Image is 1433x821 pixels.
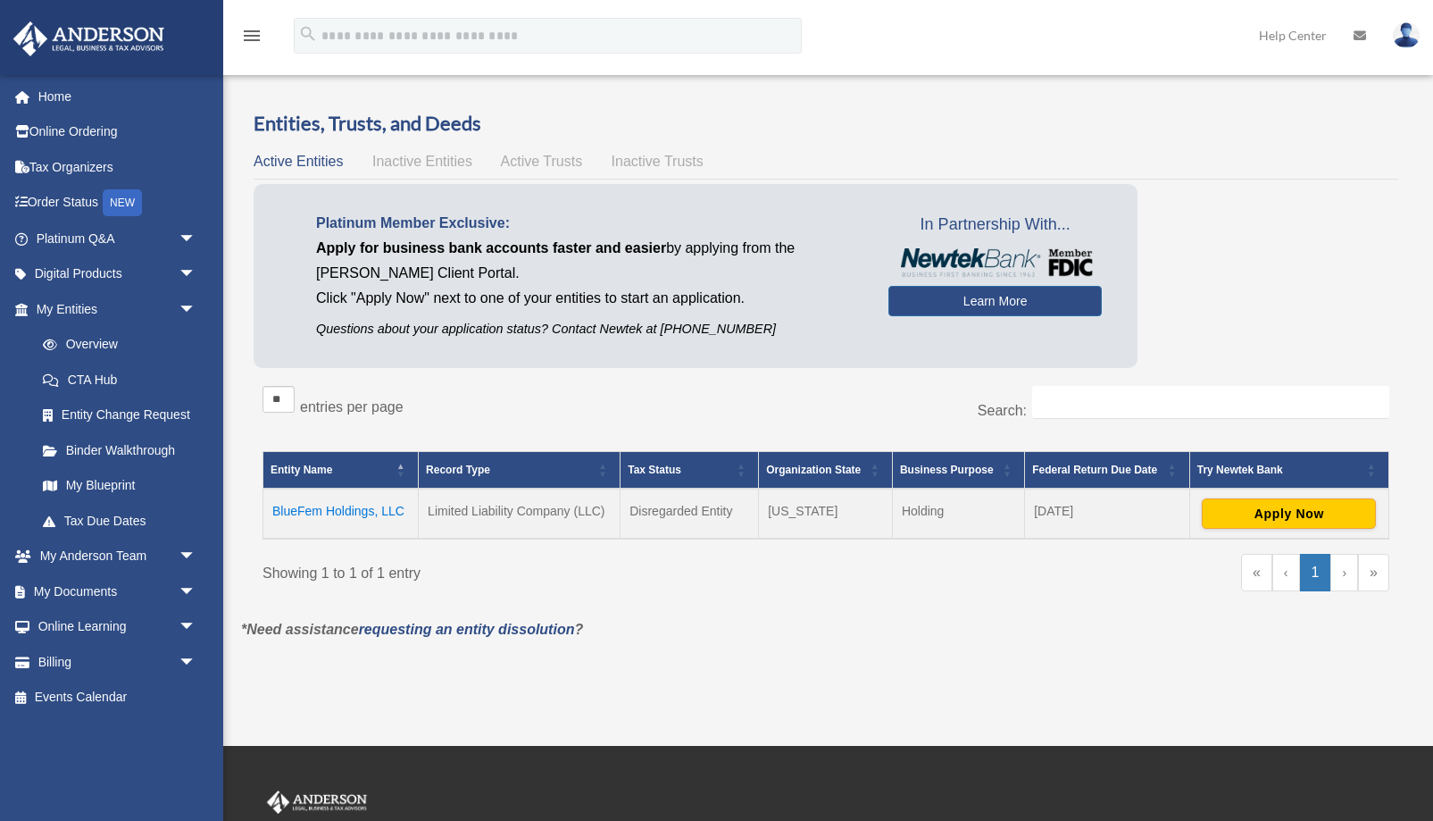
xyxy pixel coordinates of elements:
span: arrow_drop_down [179,574,214,610]
button: Apply Now [1202,498,1376,529]
a: CTA Hub [25,362,214,398]
p: Platinum Member Exclusive: [316,211,862,236]
a: Events Calendar [12,680,223,716]
a: menu [241,31,262,46]
span: Active Trusts [501,154,583,169]
span: Tax Status [628,464,681,476]
a: Next [1330,554,1358,591]
div: Showing 1 to 1 of 1 entry [262,554,812,586]
span: Federal Return Due Date [1032,464,1157,476]
th: Entity Name: Activate to invert sorting [263,452,419,490]
i: menu [241,25,262,46]
td: [DATE] [1025,489,1190,539]
span: Record Type [426,464,490,476]
td: Disregarded Entity [621,489,759,539]
a: My Entitiesarrow_drop_down [12,291,214,327]
a: requesting an entity dissolution [359,622,575,637]
th: Try Newtek Bank : Activate to sort [1189,452,1388,490]
span: Business Purpose [900,464,994,476]
span: Inactive Entities [372,154,472,169]
img: Anderson Advisors Platinum Portal [8,21,170,56]
td: Limited Liability Company (LLC) [419,489,621,539]
a: Tax Due Dates [25,503,214,539]
a: Digital Productsarrow_drop_down [12,256,223,292]
span: arrow_drop_down [179,256,214,293]
span: Active Entities [254,154,343,169]
span: arrow_drop_down [179,221,214,257]
a: Online Ordering [12,114,223,150]
a: Online Learningarrow_drop_down [12,609,223,645]
label: entries per page [300,399,404,415]
span: arrow_drop_down [179,644,214,681]
div: NEW [103,189,142,216]
img: Anderson Advisors Platinum Portal [263,791,371,814]
th: Tax Status: Activate to sort [621,452,759,490]
span: arrow_drop_down [179,539,214,575]
a: My Anderson Teamarrow_drop_down [12,539,223,574]
img: User Pic [1393,22,1420,48]
a: My Blueprint [25,468,214,504]
span: arrow_drop_down [179,291,214,328]
a: Overview [25,327,205,363]
i: search [298,24,318,44]
div: Try Newtek Bank [1197,459,1362,481]
span: Entity Name [271,464,332,476]
img: NewtekBankLogoSM.png [897,248,1093,277]
em: *Need assistance ? [241,622,583,637]
span: arrow_drop_down [179,609,214,646]
p: Click "Apply Now" next to one of your entities to start an application. [316,286,862,311]
p: by applying from the [PERSON_NAME] Client Portal. [316,236,862,286]
span: In Partnership With... [888,211,1102,239]
a: Platinum Q&Aarrow_drop_down [12,221,223,256]
td: [US_STATE] [759,489,893,539]
a: Learn More [888,286,1102,316]
a: Tax Organizers [12,149,223,185]
a: My Documentsarrow_drop_down [12,574,223,609]
th: Organization State: Activate to sort [759,452,893,490]
span: Inactive Trusts [612,154,704,169]
th: Federal Return Due Date: Activate to sort [1025,452,1190,490]
span: Organization State [766,464,861,476]
span: Apply for business bank accounts faster and easier [316,240,666,256]
p: Questions about your application status? Contact Newtek at [PHONE_NUMBER] [316,318,862,340]
td: Holding [892,489,1024,539]
th: Record Type: Activate to sort [419,452,621,490]
a: Last [1358,554,1389,591]
a: 1 [1300,554,1331,591]
td: BlueFem Holdings, LLC [263,489,419,539]
th: Business Purpose: Activate to sort [892,452,1024,490]
h3: Entities, Trusts, and Deeds [254,110,1398,138]
a: Binder Walkthrough [25,432,214,468]
a: First [1241,554,1272,591]
label: Search: [978,403,1027,418]
a: Previous [1272,554,1300,591]
a: Home [12,79,223,114]
a: Order StatusNEW [12,185,223,222]
a: Billingarrow_drop_down [12,644,223,680]
a: Entity Change Request [25,398,214,433]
